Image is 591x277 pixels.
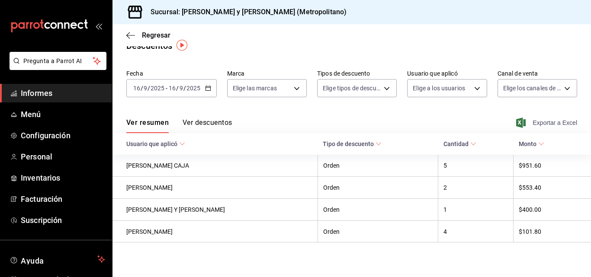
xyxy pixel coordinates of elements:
[126,141,177,148] font: Usuario que aplicó
[21,216,62,225] font: Suscripción
[443,185,447,191] font: 2
[519,228,541,235] font: $101.80
[443,228,447,235] font: 4
[126,118,232,133] div: pestañas de navegación
[179,85,183,92] input: --
[323,185,340,191] font: Orden
[519,207,541,213] font: $400.00
[126,207,225,213] font: [PERSON_NAME] Y [PERSON_NAME]
[168,85,176,92] input: --
[533,119,577,126] font: Exportar a Excel
[141,85,143,92] font: /
[323,141,374,148] font: Tipo de descuento
[21,194,62,204] font: Facturación
[407,70,457,77] font: Usuario que aplicó
[519,185,541,191] font: $553.40
[519,140,544,147] span: Monto
[21,256,44,265] font: Ayuda
[21,110,41,119] font: Menú
[21,89,52,98] font: Informes
[443,140,476,147] span: Cantidad
[133,85,141,92] input: --
[142,31,170,39] font: Regresar
[23,57,82,64] font: Pregunta a Parrot AI
[503,85,572,92] font: Elige los canales de venta
[148,85,150,92] font: /
[126,140,185,147] span: Usuario que aplicó
[519,162,541,169] font: $951.60
[183,118,232,127] font: Ver descuentos
[126,185,173,191] font: [PERSON_NAME]
[443,141,469,148] font: Cantidad
[126,31,170,39] button: Regresar
[323,162,340,169] font: Orden
[518,118,577,128] button: Exportar a Excel
[95,22,102,29] button: abrir_cajón_menú
[186,85,201,92] input: ----
[443,162,447,169] font: 5
[323,207,340,213] font: Orden
[126,118,169,127] font: Ver resumen
[126,228,173,235] font: [PERSON_NAME]
[6,63,106,72] a: Pregunta a Parrot AI
[126,162,189,169] font: [PERSON_NAME] CAJA
[519,141,536,148] font: Monto
[166,85,167,92] font: -
[151,8,347,16] font: Sucursal: [PERSON_NAME] y [PERSON_NAME] (Metropolitano)
[498,70,538,77] font: Canal de venta
[176,85,179,92] font: /
[233,85,277,92] font: Elige las marcas
[413,85,465,92] font: Elige a los usuarios
[143,85,148,92] input: --
[126,70,143,77] font: Fecha
[21,152,52,161] font: Personal
[323,228,340,235] font: Orden
[150,85,165,92] input: ----
[227,70,245,77] font: Marca
[183,85,186,92] font: /
[443,207,447,213] font: 1
[21,173,60,182] font: Inventarios
[323,85,389,92] font: Elige tipos de descuento
[323,140,382,147] span: Tipo de descuento
[177,40,187,51] img: Marcador de información sobre herramientas
[10,52,106,70] button: Pregunta a Parrot AI
[317,70,370,77] font: Tipos de descuento
[21,131,71,140] font: Configuración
